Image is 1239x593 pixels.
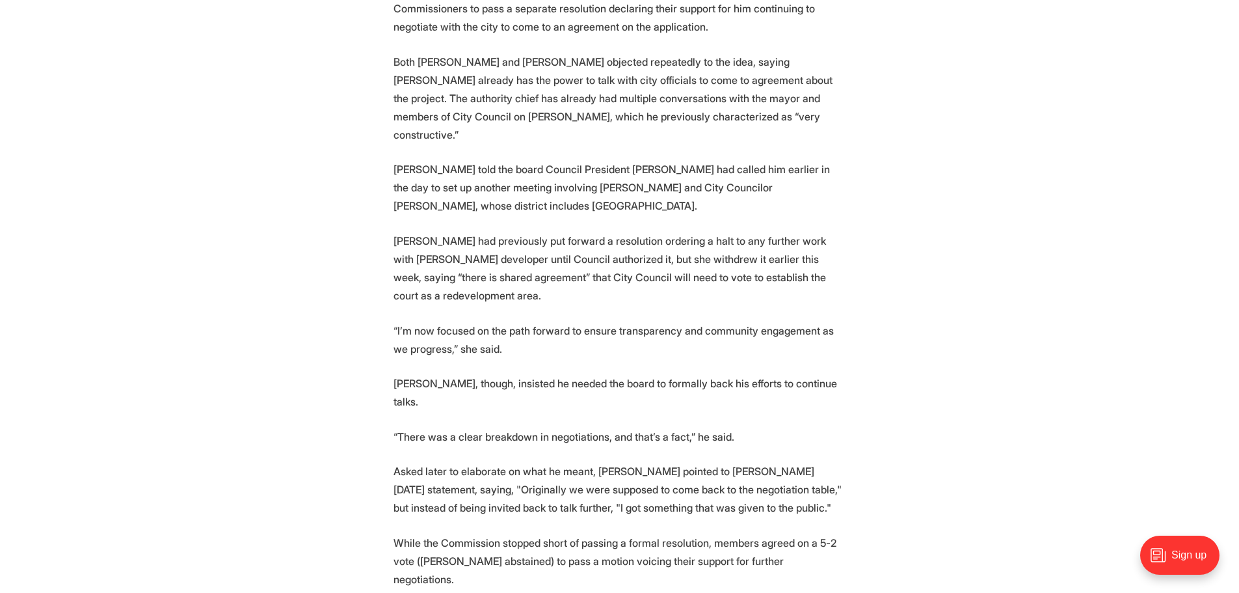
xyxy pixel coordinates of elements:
p: “There was a clear breakdown in negotiations, and that’s a fact,” he said. [393,428,846,446]
iframe: portal-trigger [1129,529,1239,593]
p: While the Commission stopped short of passing a formal resolution, members agreed on a 5-2 vote (... [393,534,846,588]
p: [PERSON_NAME], though, insisted he needed the board to formally back his efforts to continue talks. [393,374,846,411]
p: [PERSON_NAME] told the board Council President [PERSON_NAME] had called him earlier in the day to... [393,160,846,215]
p: [PERSON_NAME] had previously put forward a resolution ordering a halt to any further work with [P... [393,232,846,305]
p: “I’m now focused on the path forward to ensure transparency and community engagement as we progre... [393,322,846,358]
p: Asked later to elaborate on what he meant, [PERSON_NAME] pointed to [PERSON_NAME] [DATE] statemen... [393,462,846,517]
p: Both [PERSON_NAME] and [PERSON_NAME] objected repeatedly to the idea, saying [PERSON_NAME] alread... [393,53,846,144]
